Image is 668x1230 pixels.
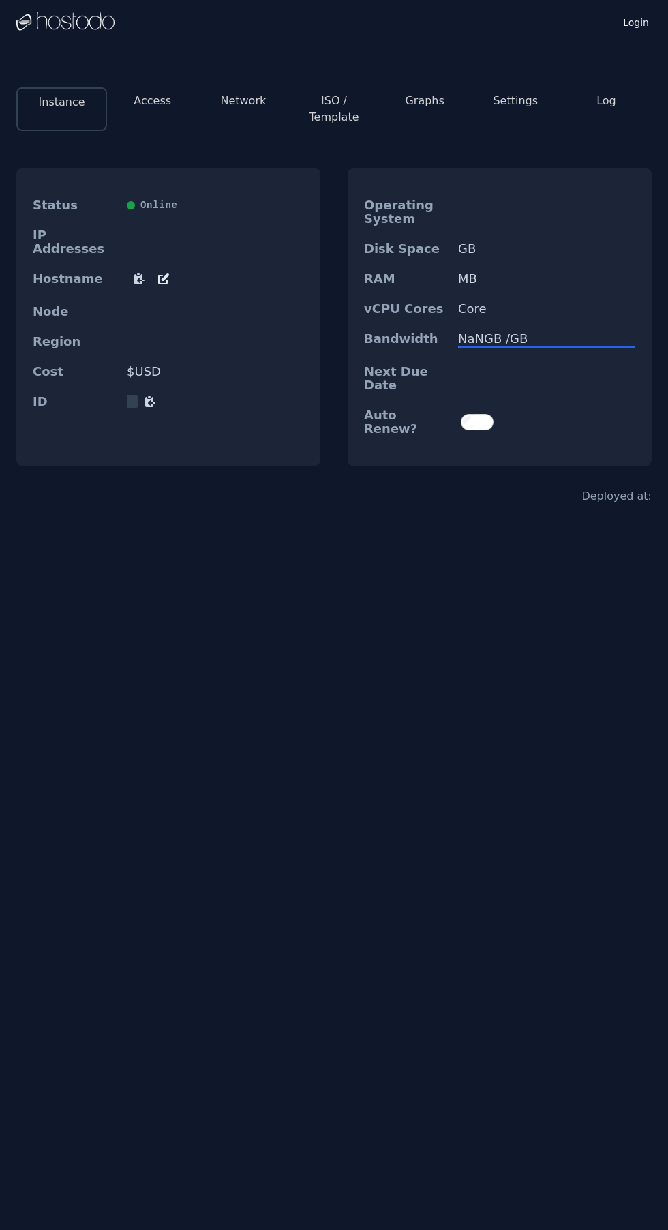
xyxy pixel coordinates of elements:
[364,272,447,286] dt: RAM
[33,335,116,348] dt: Region
[458,302,635,316] dd: Core
[33,228,116,256] dt: IP Addresses
[596,93,616,109] button: Log
[33,395,116,408] dt: ID
[493,93,538,109] button: Settings
[127,365,304,378] dd: $ USD
[458,242,635,256] dd: GB
[405,93,444,109] button: Graphs
[299,93,368,125] button: ISO / Template
[220,93,266,109] button: Network
[33,272,116,288] dt: Hostname
[364,332,447,348] dt: Bandwidth
[127,198,304,212] div: Online
[364,302,447,316] dt: vCPU Cores
[364,408,447,436] dt: Auto Renew?
[620,13,652,29] a: Login
[33,198,116,212] dt: Status
[458,332,635,346] div: NaN GB / GB
[33,305,116,318] dt: Node
[39,94,85,110] button: Instance
[33,365,116,378] dt: Cost
[134,93,171,109] button: Access
[364,242,447,256] dt: Disk Space
[16,12,115,32] img: Logo
[364,365,447,392] dt: Next Due Date
[364,198,447,226] dt: Operating System
[458,272,635,286] dd: MB
[581,488,652,505] div: Deployed at:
